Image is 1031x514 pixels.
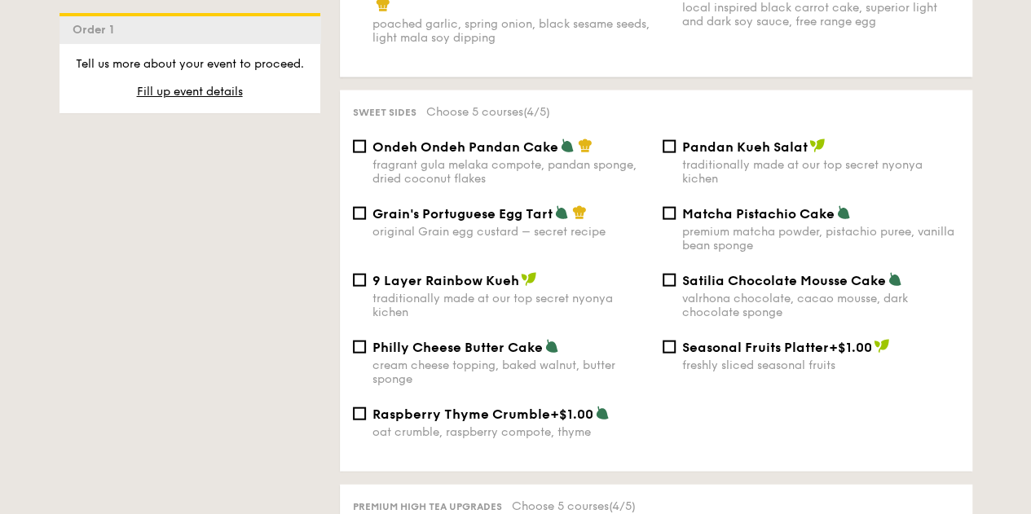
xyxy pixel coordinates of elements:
[809,138,826,153] img: icon-vegan.f8ff3823.svg
[353,407,366,420] input: Raspberry Thyme Crumble+$1.00oat crumble, raspberry compote, thyme
[137,85,243,99] span: Fill up event details
[572,205,587,220] img: icon-chef-hat.a58ddaea.svg
[353,501,502,512] span: Premium high tea upgrades
[550,406,593,422] span: +$1.00
[554,205,569,220] img: icon-vegetarian.fe4039eb.svg
[682,206,835,222] span: Matcha Pistachio Cake
[682,1,959,29] div: local inspired black carrot cake, superior light and dark soy sauce, free range egg
[353,340,366,354] input: Philly Cheese Butter Cakecream cheese topping, baked walnut, butter sponge
[523,105,550,119] span: (4/5)
[372,292,650,319] div: traditionally made at our top secret nyonya kichen
[663,140,676,153] input: Pandan Kueh Salattraditionally made at our top secret nyonya kichen
[372,425,650,439] div: oat crumble, raspberry compote, thyme
[512,499,636,513] span: Choose 5 courses
[663,207,676,220] input: Matcha Pistachio Cakepremium matcha powder, pistachio puree, vanilla bean sponge
[353,207,366,220] input: Grain's Portuguese Egg Tartoriginal Grain egg custard – secret recipe
[372,273,519,288] span: 9 Layer Rainbow Kueh
[372,206,553,222] span: Grain's Portuguese Egg Tart
[874,339,890,354] img: icon-vegan.f8ff3823.svg
[609,499,636,513] span: (4/5)
[372,340,543,355] span: Philly Cheese Butter Cake
[544,339,559,354] img: icon-vegetarian.fe4039eb.svg
[353,107,416,118] span: Sweet sides
[578,138,593,153] img: icon-chef-hat.a58ddaea.svg
[888,272,902,287] img: icon-vegetarian.fe4039eb.svg
[372,358,650,386] div: cream cheese topping, baked walnut, butter sponge
[682,358,959,372] div: freshly sliced seasonal fruits
[73,56,307,72] p: Tell us more about your event to proceed.
[560,138,575,153] img: icon-vegetarian.fe4039eb.svg
[682,225,959,253] div: premium matcha powder, pistachio puree, vanilla bean sponge
[372,158,650,186] div: fragrant gula melaka compote, pandan sponge, dried coconut flakes
[829,340,872,355] span: +$1.00
[372,225,650,239] div: original Grain egg custard – secret recipe
[663,340,676,354] input: Seasonal Fruits Platter+$1.00freshly sliced seasonal fruits
[836,205,851,220] img: icon-vegetarian.fe4039eb.svg
[595,406,610,420] img: icon-vegetarian.fe4039eb.svg
[663,274,676,287] input: Satilia Chocolate Mousse Cakevalrhona chocolate, cacao mousse, dark chocolate sponge
[372,17,650,45] div: poached garlic, spring onion, black sesame seeds, light mala soy dipping
[353,274,366,287] input: 9 Layer Rainbow Kuehtraditionally made at our top secret nyonya kichen
[682,139,808,155] span: Pandan Kueh Salat
[521,272,537,287] img: icon-vegan.f8ff3823.svg
[372,406,550,422] span: Raspberry Thyme Crumble
[682,340,829,355] span: Seasonal Fruits Platter
[73,23,121,37] span: Order 1
[682,292,959,319] div: valrhona chocolate, cacao mousse, dark chocolate sponge
[353,140,366,153] input: Ondeh Ondeh Pandan Cakefragrant gula melaka compote, pandan sponge, dried coconut flakes
[372,139,558,155] span: Ondeh Ondeh Pandan Cake
[426,105,550,119] span: Choose 5 courses
[682,273,886,288] span: Satilia Chocolate Mousse Cake
[682,158,959,186] div: traditionally made at our top secret nyonya kichen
